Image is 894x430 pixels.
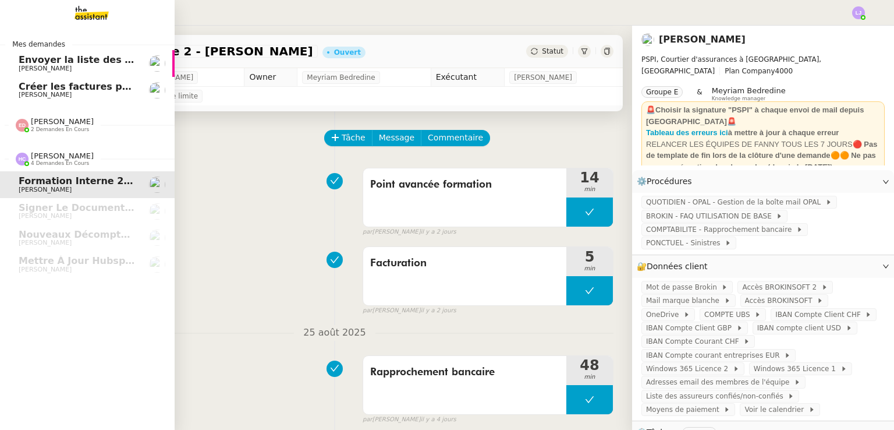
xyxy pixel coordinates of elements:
[149,230,165,246] img: users%2Fa6PbEmLwvGXylUqKytRPpDpAx153%2Favatar%2Ffanny.png
[646,350,784,361] span: IBAN Compte courant entreprises EUR
[646,336,743,347] span: IBAN Compte Courant CHF
[19,266,72,273] span: [PERSON_NAME]
[16,119,29,132] img: svg
[566,250,613,264] span: 5
[363,306,372,316] span: par
[712,86,786,101] app-user-label: Knowledge manager
[542,47,563,55] span: Statut
[149,55,165,72] img: users%2Fa6PbEmLwvGXylUqKytRPpDpAx153%2Favatar%2Ffanny.png
[31,151,94,160] span: [PERSON_NAME]
[149,203,165,220] img: users%2FTDxDvmCjFdN3QFePFNGdQUcJcQk1%2Favatar%2F0cfb3a67-8790-4592-a9ec-92226c678442
[646,322,736,334] span: IBAN Compte Client GBP
[566,171,613,185] span: 14
[725,67,775,75] span: Plan Company
[641,55,821,75] span: PSPI, Courtier d'assurances à [GEOGRAPHIC_DATA], [GEOGRAPHIC_DATA]
[646,224,796,235] span: COMPTABILITE - Rapprochement bancaire
[646,237,725,249] span: PONCTUEL - Sinistres
[421,415,456,425] span: il y a 4 jours
[514,72,572,83] span: [PERSON_NAME]
[745,295,817,306] span: Accès BROKINSOFT
[244,68,297,87] td: Owner
[19,65,72,72] span: [PERSON_NAME]
[852,6,865,19] img: svg
[31,160,89,167] span: 4 demandes en cours
[421,227,456,237] span: il y a 2 jours
[61,45,313,57] span: Formation Interne 2 - [PERSON_NAME]
[646,139,880,173] div: RELANCER LES ÉQUIPES DE FANNY TOUS LES 7 JOURS
[431,68,505,87] td: Exécutant
[31,126,89,133] span: 2 demandes en cours
[370,364,559,381] span: Rapprochement bancaire
[31,117,94,126] span: [PERSON_NAME]
[566,264,613,274] span: min
[775,67,793,75] span: 4000
[294,325,375,341] span: 25 août 2025
[19,239,72,246] span: [PERSON_NAME]
[646,404,723,415] span: Moyens de paiement
[728,128,839,137] strong: à mettre à jour à chaque erreur
[637,260,712,273] span: 🔐
[646,140,877,171] strong: 🔴 Pas de template de fin lors de la clôture d'une demande🟠🟠 Ne pas accuser réception des demandes...
[16,153,29,165] img: svg
[757,322,846,334] span: IBAN compte client USD
[149,82,165,98] img: users%2FNmPW3RcGagVdwlUj0SIRjiM8zA23%2Favatar%2Fb3e8f68e-88d8-429d-a2bd-00fb6f2d12db
[646,376,794,388] span: Adresses email des membres de l'équipe
[19,255,136,266] span: Mettre à jour Hubspot
[754,363,840,375] span: Windows 365 Licence 1
[646,309,683,320] span: OneDrive
[697,86,702,101] span: &
[647,177,692,186] span: Procédures
[19,54,229,65] span: Envoyer la liste des clients et assureurs
[5,38,72,50] span: Mes demandes
[646,210,776,222] span: BROKIN - FAQ UTILISATION DE BASE
[363,415,372,425] span: par
[775,309,865,320] span: IBAN Compte Client CHF
[19,81,206,92] span: Créer les factures pour Coromandel
[647,262,708,271] span: Données client
[646,295,724,306] span: Mail marque blanche
[646,390,787,402] span: Liste des assureurs confiés/non-confiés
[566,372,613,382] span: min
[742,281,821,293] span: Accès BROKINSOFT 2
[370,255,559,272] span: Facturation
[19,212,72,220] span: [PERSON_NAME]
[646,363,733,375] span: Windows 365 Licence 2
[641,86,683,98] nz-tag: Groupe E
[641,33,654,46] img: users%2Fa6PbEmLwvGXylUqKytRPpDpAx153%2Favatar%2Ffanny.png
[646,196,825,208] span: QUOTIDIEN - OPAL - Gestion de la boîte mail OPAL
[712,86,786,95] span: Meyriam Bedredine
[19,175,221,186] span: Formation Interne 2 - [PERSON_NAME]
[632,170,894,193] div: ⚙️Procédures
[646,105,864,126] strong: 🚨Choisir la signature "PSPI" à chaque envoi de mail depuis [GEOGRAPHIC_DATA]🚨
[19,202,235,213] span: Signer le document par [PERSON_NAME]
[307,72,375,83] span: Meyriam Bedredine
[659,34,746,45] a: [PERSON_NAME]
[372,130,421,146] button: Message
[363,227,372,237] span: par
[646,281,721,293] span: Mot de passe Brokin
[19,186,72,193] span: [PERSON_NAME]
[744,404,808,415] span: Voir le calendrier
[370,176,559,193] span: Point avancée formation
[632,255,894,278] div: 🔐Données client
[379,131,414,144] span: Message
[421,306,456,316] span: il y a 2 jours
[712,96,766,102] span: Knowledge manager
[566,185,613,195] span: min
[363,306,456,316] small: [PERSON_NAME]
[363,415,456,425] small: [PERSON_NAME]
[646,128,728,137] a: Tableau des erreurs ici
[324,130,372,146] button: Tâche
[704,309,754,320] span: COMPTE UBS
[637,175,697,188] span: ⚙️
[566,358,613,372] span: 48
[19,91,72,98] span: [PERSON_NAME]
[428,131,483,144] span: Commentaire
[334,49,361,56] div: Ouvert
[363,227,456,237] small: [PERSON_NAME]
[19,229,222,240] span: Nouveaux décomptes de commissions
[149,256,165,273] img: users%2Fa6PbEmLwvGXylUqKytRPpDpAx153%2Favatar%2Ffanny.png
[421,130,490,146] button: Commentaire
[342,131,366,144] span: Tâche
